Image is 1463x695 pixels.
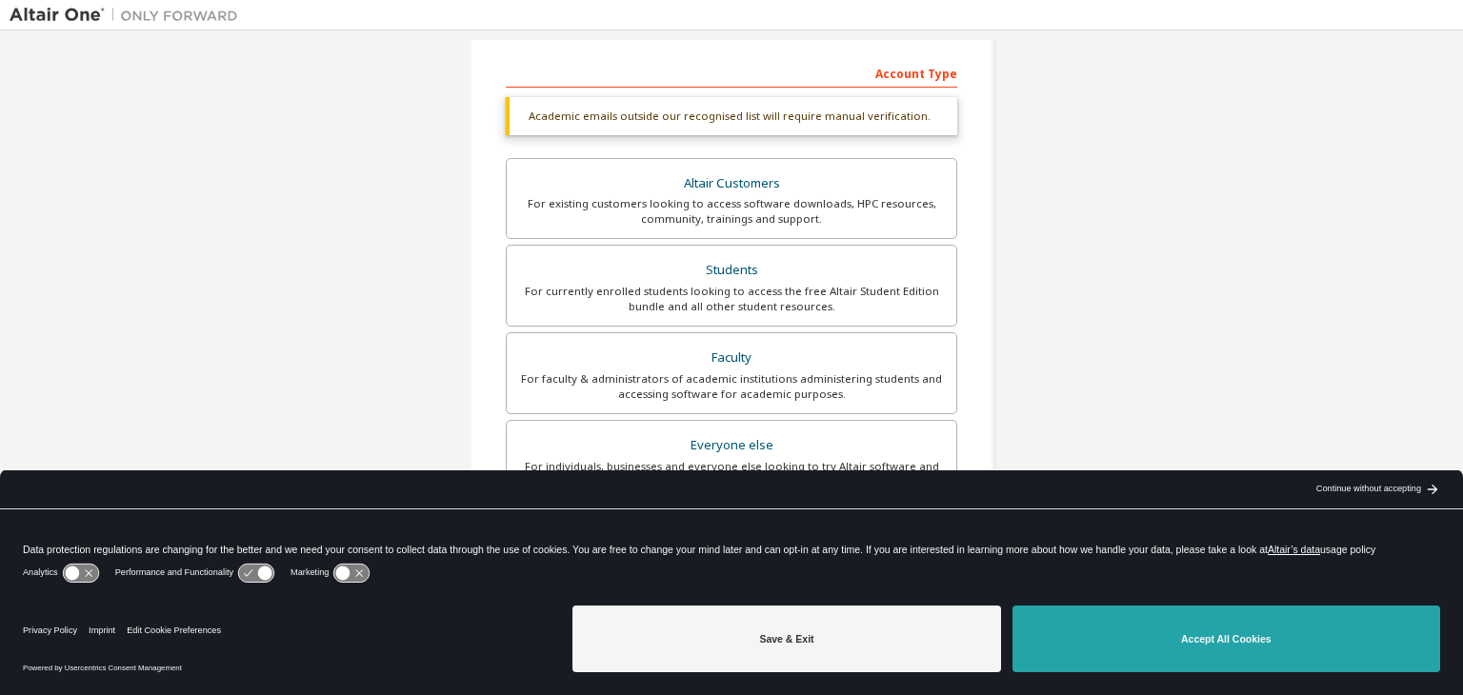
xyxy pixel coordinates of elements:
[518,257,945,284] div: Students
[518,196,945,227] div: For existing customers looking to access software downloads, HPC resources, community, trainings ...
[506,57,957,88] div: Account Type
[518,284,945,314] div: For currently enrolled students looking to access the free Altair Student Edition bundle and all ...
[518,170,945,197] div: Altair Customers
[10,6,248,25] img: Altair One
[506,97,957,135] div: Academic emails outside our recognised list will require manual verification.
[518,345,945,371] div: Faculty
[518,432,945,459] div: Everyone else
[518,371,945,402] div: For faculty & administrators of academic institutions administering students and accessing softwa...
[518,459,945,489] div: For individuals, businesses and everyone else looking to try Altair software and explore our prod...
